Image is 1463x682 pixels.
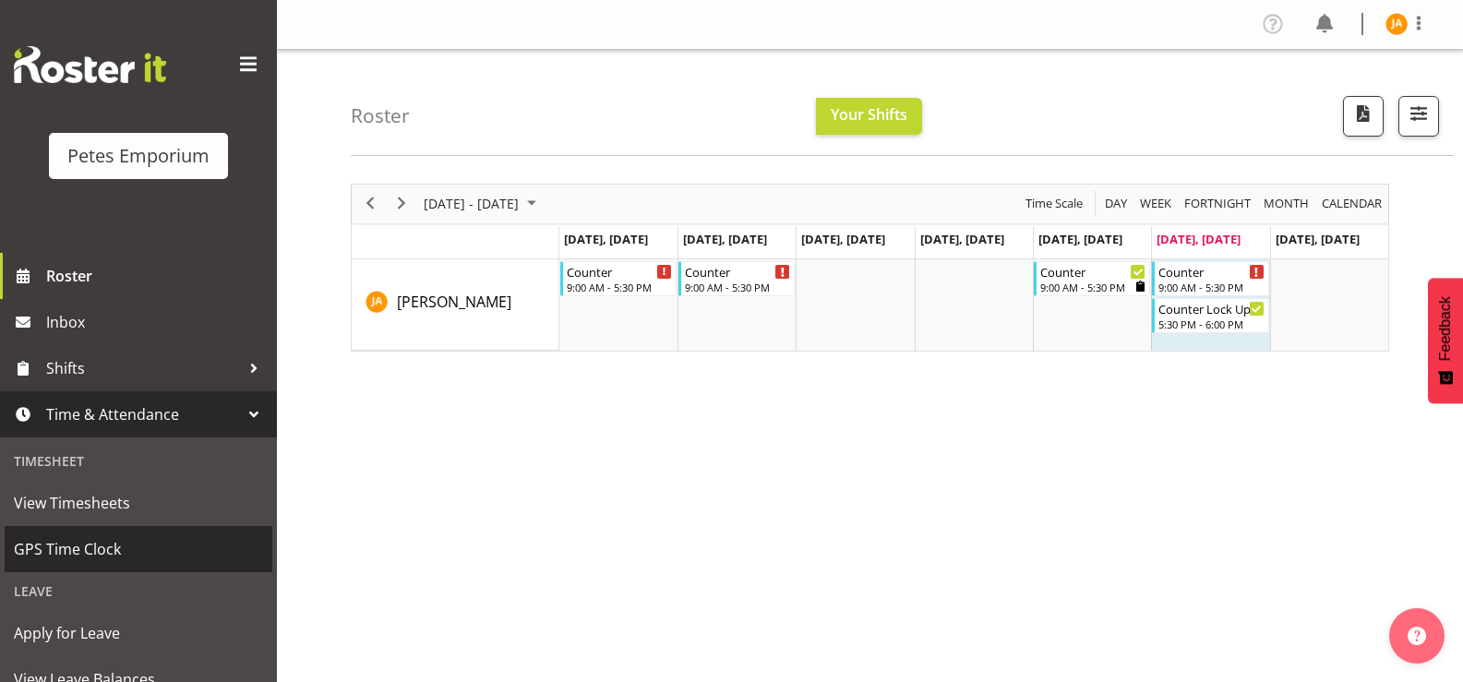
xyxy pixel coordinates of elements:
div: 5:30 PM - 6:00 PM [1158,317,1264,331]
button: Previous [358,192,383,215]
span: [PERSON_NAME] [397,292,511,312]
span: [DATE], [DATE] [564,231,648,247]
button: Your Shifts [816,98,922,135]
span: [DATE], [DATE] [1038,231,1122,247]
span: GPS Time Clock [14,535,263,563]
div: Jeseryl Armstrong"s event - Counter Begin From Saturday, September 20, 2025 at 9:00:00 AM GMT+12:... [1152,261,1268,296]
div: 9:00 AM - 5:30 PM [1040,280,1145,294]
div: Jeseryl Armstrong"s event - Counter Begin From Tuesday, September 16, 2025 at 9:00:00 AM GMT+12:0... [678,261,795,296]
button: Next [390,192,414,215]
div: previous period [354,185,386,223]
span: Day [1103,192,1129,215]
button: Fortnight [1181,192,1254,215]
span: [DATE], [DATE] [683,231,767,247]
span: Week [1138,192,1173,215]
span: Shifts [46,354,240,382]
img: Rosterit website logo [14,46,166,83]
div: Jeseryl Armstrong"s event - Counter Begin From Friday, September 19, 2025 at 9:00:00 AM GMT+12:00... [1034,261,1150,296]
button: Filter Shifts [1398,96,1439,137]
div: September 15 - 21, 2025 [417,185,547,223]
div: Leave [5,572,272,610]
div: 9:00 AM - 5:30 PM [685,280,790,294]
span: Feedback [1437,296,1454,361]
div: Counter [1158,262,1264,281]
span: Time & Attendance [46,401,240,428]
button: Feedback - Show survey [1428,278,1463,403]
table: Timeline Week of September 20, 2025 [559,259,1388,351]
button: Timeline Day [1102,192,1131,215]
button: Time Scale [1023,192,1086,215]
div: Counter Lock Up [1158,299,1264,317]
div: Counter [1040,262,1145,281]
span: Inbox [46,308,268,336]
button: Download a PDF of the roster according to the set date range. [1343,96,1384,137]
span: Month [1262,192,1311,215]
span: Apply for Leave [14,619,263,647]
button: Month [1319,192,1385,215]
div: Jeseryl Armstrong"s event - Counter Begin From Monday, September 15, 2025 at 9:00:00 AM GMT+12:00... [560,261,677,296]
div: 9:00 AM - 5:30 PM [1158,280,1264,294]
button: Timeline Month [1261,192,1313,215]
span: [DATE], [DATE] [1157,231,1241,247]
div: Petes Emporium [67,142,210,170]
button: Timeline Week [1137,192,1175,215]
div: next period [386,185,417,223]
div: Jeseryl Armstrong"s event - Counter Lock Up Begin From Saturday, September 20, 2025 at 5:30:00 PM... [1152,298,1268,333]
span: [DATE], [DATE] [1276,231,1360,247]
span: [DATE], [DATE] [801,231,885,247]
div: 9:00 AM - 5:30 PM [567,280,672,294]
span: Your Shifts [831,104,907,125]
span: Roster [46,262,268,290]
a: Apply for Leave [5,610,272,656]
button: September 2025 [421,192,545,215]
a: GPS Time Clock [5,526,272,572]
a: [PERSON_NAME] [397,291,511,313]
div: Timesheet [5,442,272,480]
div: Timeline Week of September 20, 2025 [351,184,1389,352]
span: View Timesheets [14,489,263,517]
span: calendar [1320,192,1384,215]
div: Counter [567,262,672,281]
td: Jeseryl Armstrong resource [352,259,559,351]
h4: Roster [351,105,410,126]
img: help-xxl-2.png [1408,627,1426,645]
span: [DATE], [DATE] [920,231,1004,247]
span: [DATE] - [DATE] [422,192,521,215]
span: Fortnight [1182,192,1253,215]
span: Time Scale [1024,192,1085,215]
a: View Timesheets [5,480,272,526]
div: Counter [685,262,790,281]
img: jeseryl-armstrong10788.jpg [1385,13,1408,35]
